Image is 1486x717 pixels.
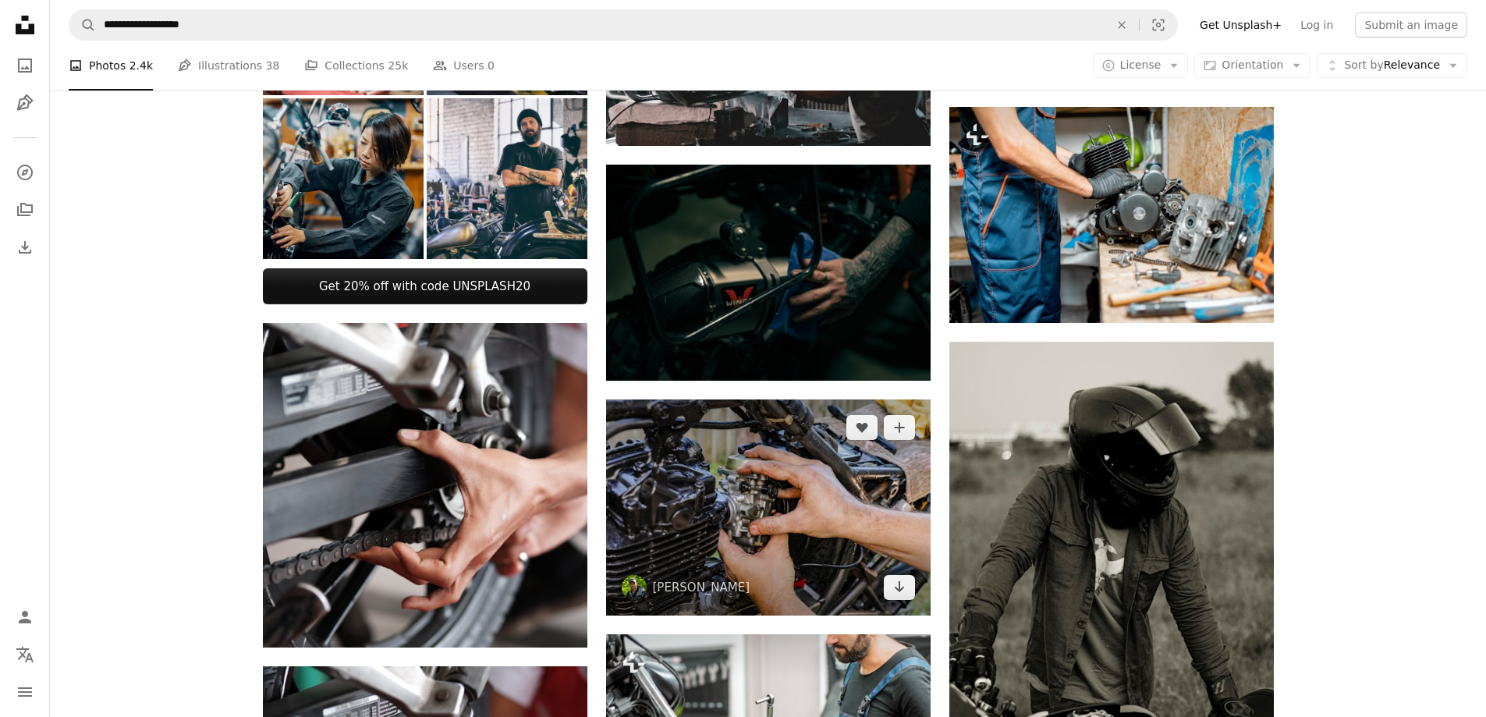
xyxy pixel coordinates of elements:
[1190,12,1291,37] a: Get Unsplash+
[1194,53,1310,78] button: Orientation
[9,232,41,263] a: Download History
[884,575,915,600] a: Download
[1105,10,1139,40] button: Clear
[622,575,647,600] img: Go to Mick Haupt's profile
[69,9,1178,41] form: Find visuals sitewide
[263,268,587,304] a: Get 20% off with code UNSPLASH20
[949,208,1274,222] a: Workman disassembling motorcycle engine during a repairment at the working table of the workshop,...
[433,41,495,91] a: Users 0
[9,157,41,188] a: Explore
[1120,59,1161,71] span: License
[606,500,931,514] a: a person holding a car engine
[69,10,96,40] button: Search Unsplash
[1140,10,1177,40] button: Visual search
[304,41,408,91] a: Collections 25k
[9,639,41,670] button: Language
[9,50,41,81] a: Photos
[846,415,878,440] button: Like
[9,194,41,225] a: Collections
[488,57,495,74] span: 0
[263,98,424,259] img: Mid adult female mechanic showing a motorcycle to a client
[178,41,279,91] a: Illustrations 38
[1317,53,1467,78] button: Sort byRelevance
[949,578,1274,592] a: a person wearing a helmet and gloves standing next to a motorcycle
[9,87,41,119] a: Illustrations
[1344,59,1383,71] span: Sort by
[884,415,915,440] button: Add to Collection
[427,98,587,259] img: Retro Motorcycle Mechanic
[606,165,931,381] img: a close up of a person's hand on a motorcycle
[653,580,750,595] a: [PERSON_NAME]
[263,323,587,648] img: a close up of a person holding a bike tire
[606,399,931,616] img: a person holding a car engine
[9,602,41,633] a: Log in / Sign up
[949,107,1274,324] img: Workman disassembling motorcycle engine during a repairment at the working table of the workshop,...
[263,477,587,492] a: a close up of a person holding a bike tire
[1222,59,1283,71] span: Orientation
[266,57,280,74] span: 38
[388,57,408,74] span: 25k
[1355,12,1467,37] button: Submit an image
[606,265,931,279] a: a close up of a person's hand on a motorcycle
[9,676,41,708] button: Menu
[1344,58,1440,73] span: Relevance
[1093,53,1189,78] button: License
[9,9,41,44] a: Home — Unsplash
[1291,12,1342,37] a: Log in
